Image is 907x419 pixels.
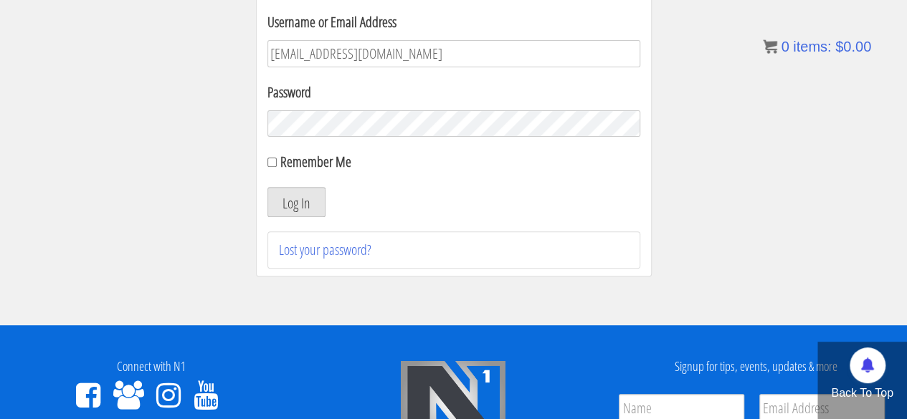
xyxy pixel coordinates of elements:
[11,360,292,374] h4: Connect with N1
[615,360,896,374] h4: Signup for tips, events, updates & more
[763,39,871,54] a: 0 items: $0.00
[835,39,871,54] bdi: 0.00
[793,39,831,54] span: items:
[835,39,843,54] span: $
[267,187,326,217] button: Log In
[763,39,777,54] img: icon11.png
[267,11,640,33] label: Username or Email Address
[781,39,789,54] span: 0
[267,82,640,103] label: Password
[280,152,351,171] label: Remember Me
[279,240,371,259] a: Lost your password?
